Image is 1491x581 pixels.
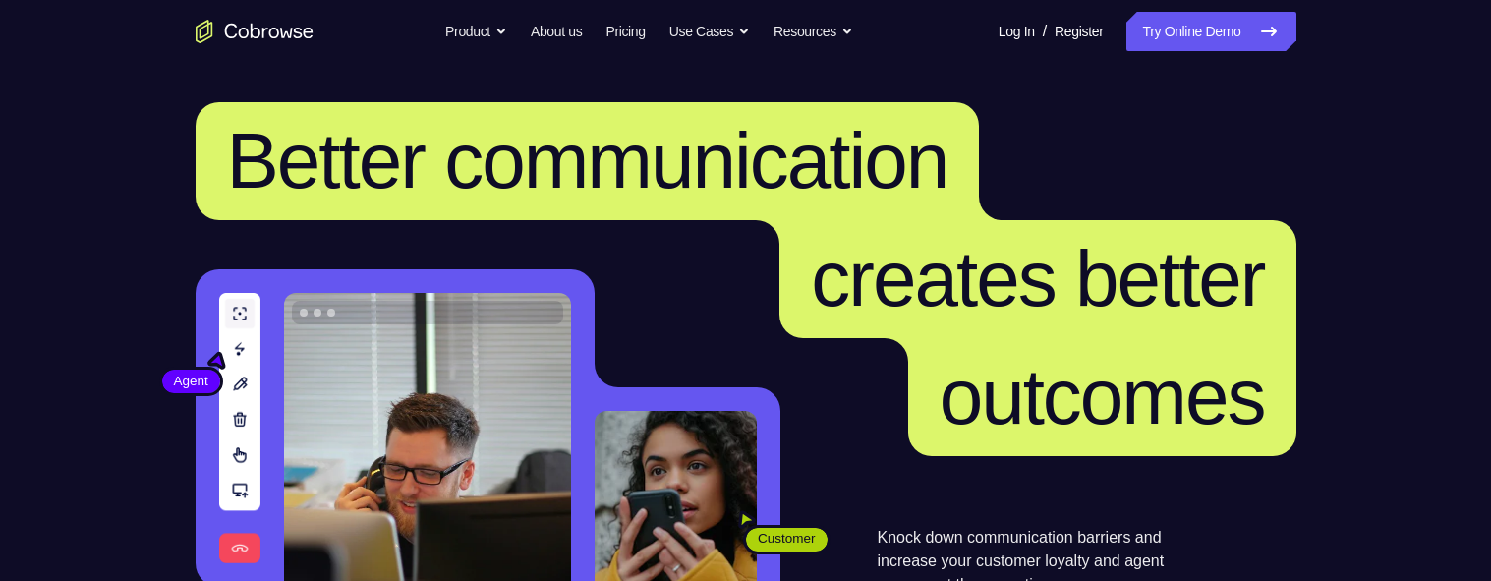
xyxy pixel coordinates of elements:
span: creates better [811,235,1264,322]
span: / [1043,20,1047,43]
span: outcomes [940,353,1265,440]
a: About us [531,12,582,51]
span: Better communication [227,117,948,204]
a: Register [1055,12,1103,51]
button: Product [445,12,507,51]
a: Pricing [605,12,645,51]
button: Resources [774,12,853,51]
a: Log In [999,12,1035,51]
a: Try Online Demo [1126,12,1295,51]
button: Use Cases [669,12,750,51]
a: Go to the home page [196,20,314,43]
